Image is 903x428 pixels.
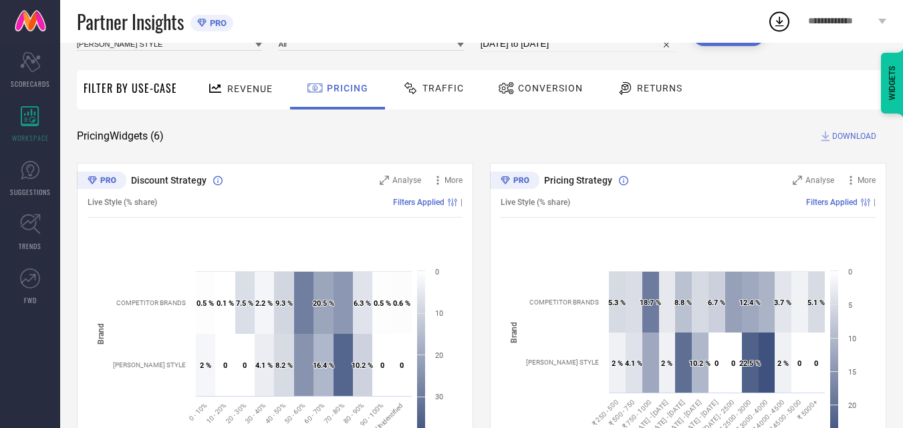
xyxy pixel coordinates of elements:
span: Returns [637,83,682,93]
text: 90 - 100% [359,401,385,427]
span: More [858,176,876,185]
text: 0 [848,268,852,276]
span: Revenue [227,83,273,94]
text: 10 - 20% [205,401,228,425]
span: Pricing Widgets ( 6 ) [77,130,164,143]
svg: Zoom [793,176,802,185]
text: 30 - 40% [244,401,267,425]
div: Premium [77,172,126,192]
text: 4.1 % [255,361,273,370]
text: 40 - 50% [263,401,287,425]
span: PRO [207,18,227,28]
text: 30 [435,393,443,401]
text: 8.2 % [275,361,293,370]
span: Filter By Use-Case [84,80,177,96]
text: [PERSON_NAME] STYLE [113,361,186,369]
text: 0 [380,361,384,370]
span: Analyse [392,176,421,185]
span: Traffic [422,83,464,93]
span: Pricing Strategy [544,175,612,186]
span: Pricing [327,83,368,93]
text: 6.3 % [354,299,371,308]
text: 6.7 % [708,298,725,307]
text: 0.5 % [374,299,391,308]
text: 0.1 % [217,299,234,308]
span: | [461,198,463,207]
text: 0 [814,359,818,368]
text: 8.8 % [674,298,692,307]
text: 2 % [200,361,211,370]
span: SCORECARDS [11,79,50,89]
text: 0 - 10% [188,401,208,421]
text: COMPETITOR BRANDS [116,299,186,306]
span: SUGGESTIONS [10,187,51,197]
tspan: Brand [509,321,519,343]
text: 16.4 % [313,361,334,370]
text: ₹ 5000+ [796,398,819,421]
text: 12.4 % [739,298,761,307]
text: 0 [715,359,719,368]
text: 5.1 % [807,298,825,307]
text: 0 [223,361,227,370]
text: 0 [435,268,439,276]
text: 80 - 90% [342,401,366,425]
span: Live Style (% share) [88,198,157,207]
span: FWD [24,295,37,305]
text: 0 [797,359,801,368]
text: 5 [848,301,852,310]
text: 3.7 % [774,298,791,307]
text: 60 - 70% [303,401,326,425]
text: COMPETITOR BRANDS [529,298,599,306]
text: 10 [848,335,856,343]
text: 20 - 30% [225,401,248,425]
span: WORKSPACE [12,133,49,143]
span: Filters Applied [393,198,444,207]
text: 0 [400,361,404,370]
text: 10 [435,309,443,318]
text: 0 [731,359,735,368]
text: 0.6 % [393,299,410,308]
span: Conversion [518,83,583,93]
tspan: Brand [96,323,106,345]
text: 0.5 % [197,299,214,308]
text: 2 % [612,359,623,368]
text: 4.1 % [625,359,642,368]
text: 20.5 % [313,299,334,308]
span: Analyse [805,176,834,185]
span: DOWNLOAD [832,130,876,143]
text: 22.5 % [739,359,761,368]
text: 7.5 % [236,299,253,308]
text: 10.2 % [689,359,711,368]
text: ₹ 250 - 500 [590,398,620,427]
text: 20 [435,351,443,360]
text: 5.3 % [608,298,626,307]
span: Filters Applied [806,198,858,207]
text: 9.3 % [275,299,293,308]
text: 20 [848,401,856,410]
span: Live Style (% share) [501,198,570,207]
span: | [874,198,876,207]
svg: Zoom [380,176,389,185]
text: 18.7 % [640,298,661,307]
span: Partner Insights [77,8,184,35]
text: [PERSON_NAME] STYLE [526,359,599,366]
span: TRENDS [19,241,41,251]
text: 10.2 % [352,361,373,370]
text: 50 - 60% [283,401,307,425]
text: 0 [243,361,247,370]
text: ₹ 500 - 750 [607,398,636,427]
span: Discount Strategy [131,175,207,186]
span: More [444,176,463,185]
div: Open download list [767,9,791,33]
text: 2 % [661,359,672,368]
text: 2.2 % [255,299,273,308]
input: Select time period [481,36,676,52]
text: 2 % [777,359,789,368]
text: 15 [848,368,856,377]
div: Premium [490,172,539,192]
text: 70 - 80% [322,401,346,425]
